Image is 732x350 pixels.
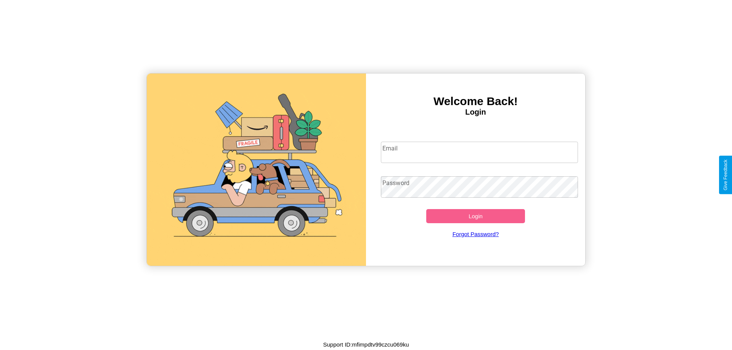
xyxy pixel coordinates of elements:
[323,339,409,350] p: Support ID: mfimpdtv99czcu069ku
[723,160,728,190] div: Give Feedback
[147,74,366,266] img: gif
[366,108,585,117] h4: Login
[377,223,575,245] a: Forgot Password?
[426,209,525,223] button: Login
[366,95,585,108] h3: Welcome Back!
